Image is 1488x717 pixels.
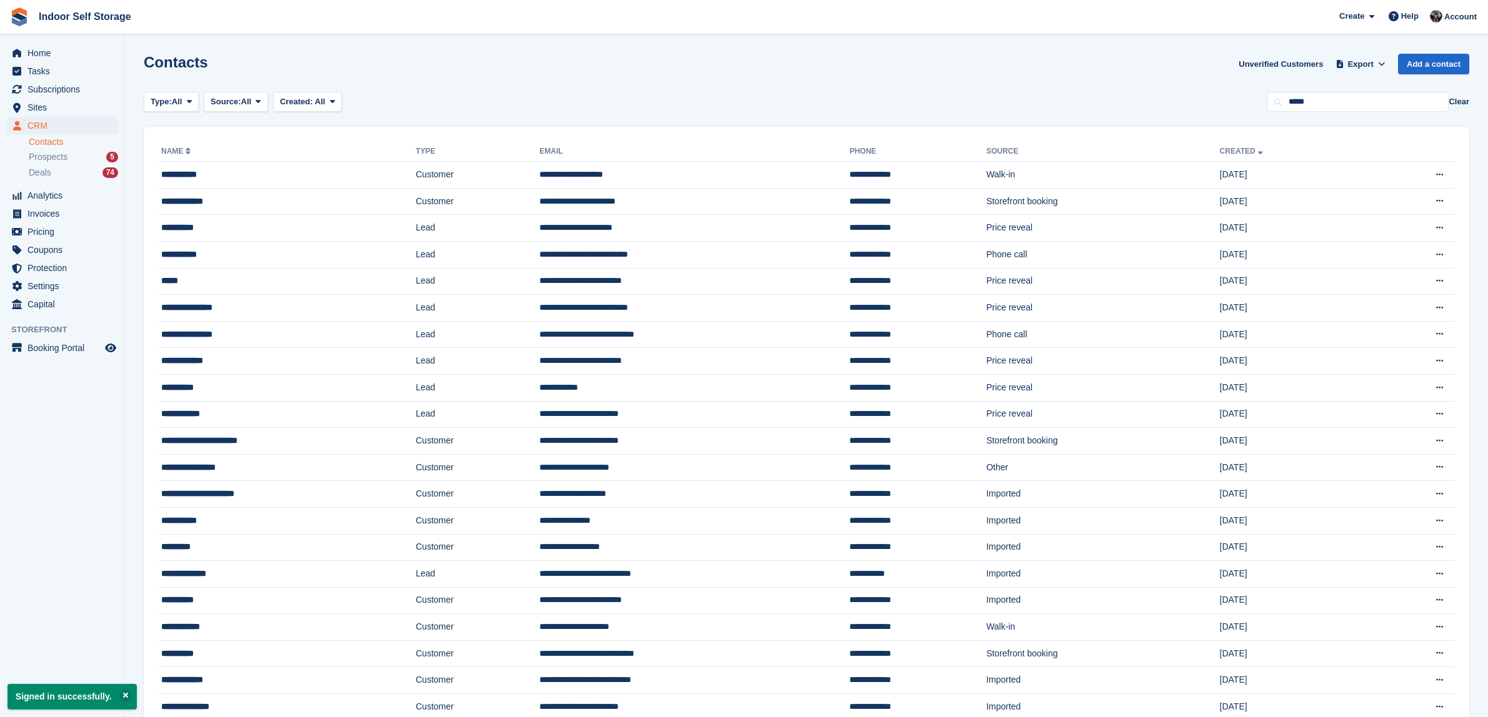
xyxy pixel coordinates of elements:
[144,54,208,71] h1: Contacts
[6,339,118,357] a: menu
[6,277,118,295] a: menu
[1430,10,1442,22] img: Sandra Pomeroy
[416,640,539,667] td: Customer
[6,259,118,277] a: menu
[1234,54,1328,74] a: Unverified Customers
[416,374,539,401] td: Lead
[6,295,118,313] a: menu
[986,348,1219,375] td: Price reveal
[1348,58,1374,71] span: Export
[1398,54,1469,74] a: Add a contact
[986,321,1219,348] td: Phone call
[6,241,118,259] a: menu
[1220,640,1369,667] td: [DATE]
[241,96,252,108] span: All
[27,62,102,80] span: Tasks
[986,454,1219,481] td: Other
[1449,96,1469,108] button: Clear
[986,188,1219,215] td: Storefront booking
[102,167,118,178] div: 74
[280,97,313,106] span: Created:
[849,142,986,162] th: Phone
[1220,454,1369,481] td: [DATE]
[103,340,118,355] a: Preview store
[27,277,102,295] span: Settings
[1220,188,1369,215] td: [DATE]
[986,587,1219,614] td: Imported
[1220,481,1369,508] td: [DATE]
[1220,268,1369,295] td: [DATE]
[1220,241,1369,268] td: [DATE]
[144,92,199,112] button: Type: All
[29,166,118,179] a: Deals 74
[416,428,539,455] td: Customer
[161,147,193,156] a: Name
[151,96,172,108] span: Type:
[1333,54,1388,74] button: Export
[1220,401,1369,428] td: [DATE]
[6,117,118,134] a: menu
[986,667,1219,694] td: Imported
[416,268,539,295] td: Lead
[27,339,102,357] span: Booking Portal
[416,188,539,215] td: Customer
[10,7,29,26] img: stora-icon-8386f47178a22dfd0bd8f6a31ec36ba5ce8667c1dd55bd0f319d3a0aa187defe.svg
[986,428,1219,455] td: Storefront booking
[416,667,539,694] td: Customer
[416,507,539,534] td: Customer
[416,321,539,348] td: Lead
[27,117,102,134] span: CRM
[27,99,102,116] span: Sites
[7,684,137,710] p: Signed in successfully.
[416,348,539,375] td: Lead
[1220,614,1369,641] td: [DATE]
[416,295,539,322] td: Lead
[172,96,182,108] span: All
[6,44,118,62] a: menu
[1220,428,1369,455] td: [DATE]
[539,142,849,162] th: Email
[416,215,539,242] td: Lead
[416,534,539,561] td: Customer
[6,187,118,204] a: menu
[27,295,102,313] span: Capital
[986,295,1219,322] td: Price reveal
[27,223,102,240] span: Pricing
[986,142,1219,162] th: Source
[416,162,539,189] td: Customer
[273,92,342,112] button: Created: All
[11,324,124,336] span: Storefront
[1220,374,1369,401] td: [DATE]
[986,640,1219,667] td: Storefront booking
[416,481,539,508] td: Customer
[29,151,67,163] span: Prospects
[1220,587,1369,614] td: [DATE]
[416,587,539,614] td: Customer
[416,454,539,481] td: Customer
[6,81,118,98] a: menu
[1220,162,1369,189] td: [DATE]
[986,534,1219,561] td: Imported
[204,92,268,112] button: Source: All
[6,223,118,240] a: menu
[986,162,1219,189] td: Walk-in
[416,241,539,268] td: Lead
[986,374,1219,401] td: Price reveal
[1220,667,1369,694] td: [DATE]
[986,401,1219,428] td: Price reveal
[1220,295,1369,322] td: [DATE]
[416,401,539,428] td: Lead
[29,151,118,164] a: Prospects 5
[27,187,102,204] span: Analytics
[1220,348,1369,375] td: [DATE]
[27,241,102,259] span: Coupons
[29,136,118,148] a: Contacts
[6,99,118,116] a: menu
[416,561,539,588] td: Lead
[1220,534,1369,561] td: [DATE]
[986,507,1219,534] td: Imported
[6,62,118,80] a: menu
[1220,215,1369,242] td: [DATE]
[1220,507,1369,534] td: [DATE]
[27,205,102,222] span: Invoices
